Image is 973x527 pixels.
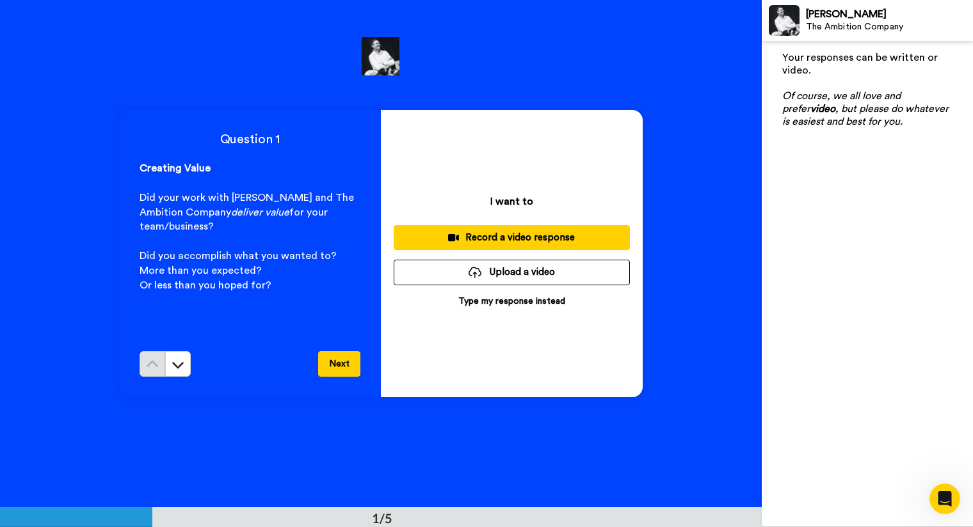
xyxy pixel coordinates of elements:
[140,163,211,173] span: Creating Value
[318,351,360,377] button: Next
[140,251,337,261] span: Did you accomplish what you wanted to?
[140,130,360,148] h4: Question 1
[929,484,960,514] iframe: Intercom live chat
[394,225,630,250] button: Record a video response
[490,194,533,209] p: I want to
[782,52,940,75] span: Your responses can be written or video.
[769,5,800,36] img: Profile Image
[231,207,289,217] span: deliver value
[806,8,972,20] div: [PERSON_NAME]
[140,265,262,276] span: More than you expected?
[810,104,835,114] span: video
[782,104,951,127] span: , but please do whatever is easiest and best for you.
[394,260,630,285] button: Upload a video
[140,280,271,290] span: Or less than you hoped for?
[351,509,413,527] div: 1/5
[782,91,903,114] span: Of course, we all love and prefer
[458,295,565,308] p: Type my response instead
[806,22,972,33] div: The Ambition Company
[140,193,357,217] span: Did your work with [PERSON_NAME] and The Ambition Company
[404,231,620,244] div: Record a video response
